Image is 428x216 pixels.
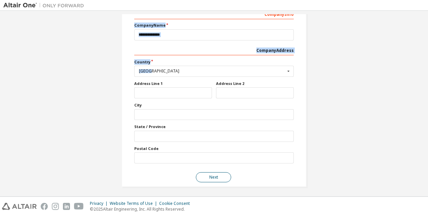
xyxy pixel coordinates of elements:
[134,8,294,19] div: Company Info
[134,23,294,28] label: Company Name
[139,69,285,73] div: [GEOGRAPHIC_DATA]
[74,203,84,210] img: youtube.svg
[159,201,194,206] div: Cookie Consent
[52,203,59,210] img: instagram.svg
[134,102,294,108] label: City
[3,2,87,9] img: Altair One
[134,44,294,55] div: Company Address
[134,124,294,129] label: State / Province
[134,81,212,86] label: Address Line 1
[134,146,294,151] label: Postal Code
[110,201,159,206] div: Website Terms of Use
[63,203,70,210] img: linkedin.svg
[41,203,48,210] img: facebook.svg
[90,201,110,206] div: Privacy
[196,172,231,182] button: Next
[90,206,194,212] p: © 2025 Altair Engineering, Inc. All Rights Reserved.
[216,81,294,86] label: Address Line 2
[2,203,37,210] img: altair_logo.svg
[134,59,294,65] label: Country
